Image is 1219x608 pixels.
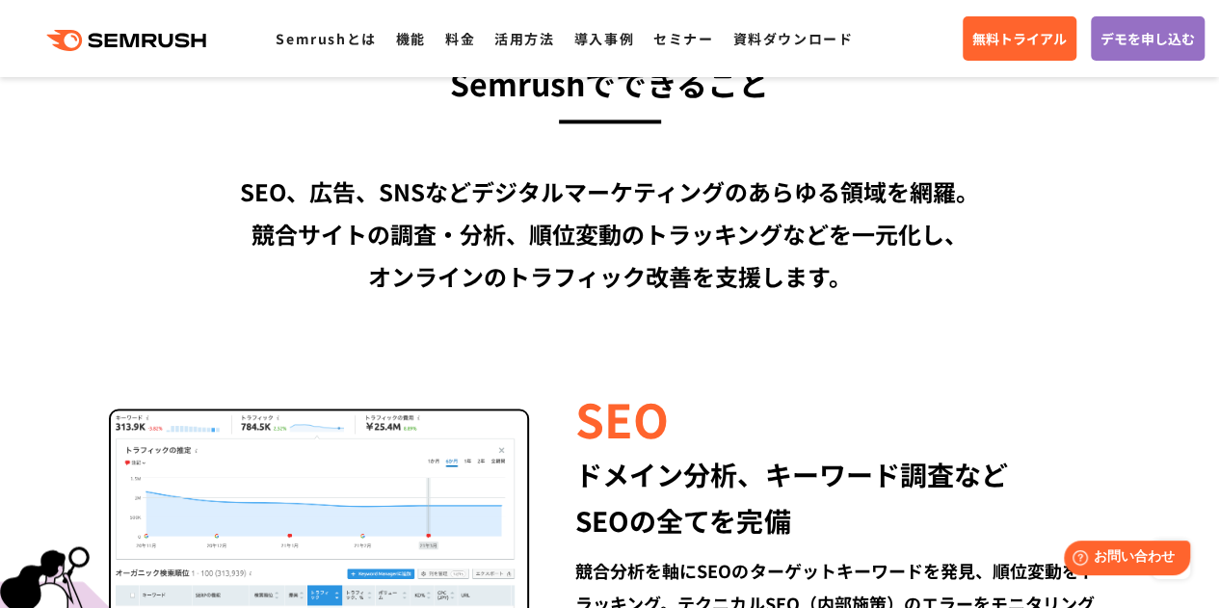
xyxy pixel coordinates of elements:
[963,16,1076,61] a: 無料トライアル
[56,171,1164,298] div: SEO、広告、SNSなどデジタルマーケティングのあらゆる領域を網羅。 競合サイトの調査・分析、順位変動のトラッキングなどを一元化し、 オンラインのトラフィック改善を支援します。
[574,29,634,48] a: 導入事例
[445,29,475,48] a: 料金
[1091,16,1205,61] a: デモを申し込む
[1100,28,1195,49] span: デモを申し込む
[575,450,1110,542] div: ドメイン分析、キーワード調査など SEOの全てを完備
[56,57,1164,109] h3: Semrushでできること
[732,29,853,48] a: 資料ダウンロード
[494,29,554,48] a: 活用方法
[1047,533,1198,587] iframe: Help widget launcher
[575,384,1110,450] div: SEO
[276,29,376,48] a: Semrushとは
[972,28,1067,49] span: 無料トライアル
[396,29,426,48] a: 機能
[653,29,713,48] a: セミナー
